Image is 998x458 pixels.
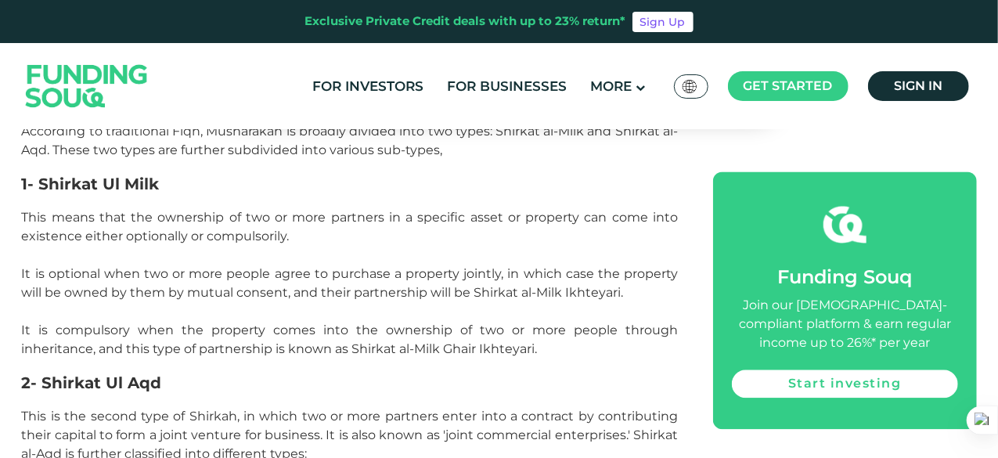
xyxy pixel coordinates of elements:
img: fsicon [823,204,866,247]
span: 1- Shirkat Ul Milk [22,175,160,193]
div: Join our [DEMOGRAPHIC_DATA]-compliant platform & earn regular income up to 26%* per year [732,297,957,353]
a: Sign Up [632,12,694,32]
a: Sign in [868,71,969,101]
a: Start investing [732,370,957,398]
div: Exclusive Private Credit deals with up to 23% return* [305,13,626,31]
img: SA Flag [683,80,697,93]
strong: 2- Shirkat Ul Aqd [22,373,162,392]
span: Funding Souq [777,266,912,289]
span: More [590,78,632,94]
a: For Investors [308,74,427,99]
span: Get started [744,78,833,93]
a: For Businesses [443,74,571,99]
img: Logo [10,46,164,125]
p: This means that the ownership of two or more partners in a specific asset or property can come in... [22,208,679,359]
span: Sign in [894,78,942,93]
